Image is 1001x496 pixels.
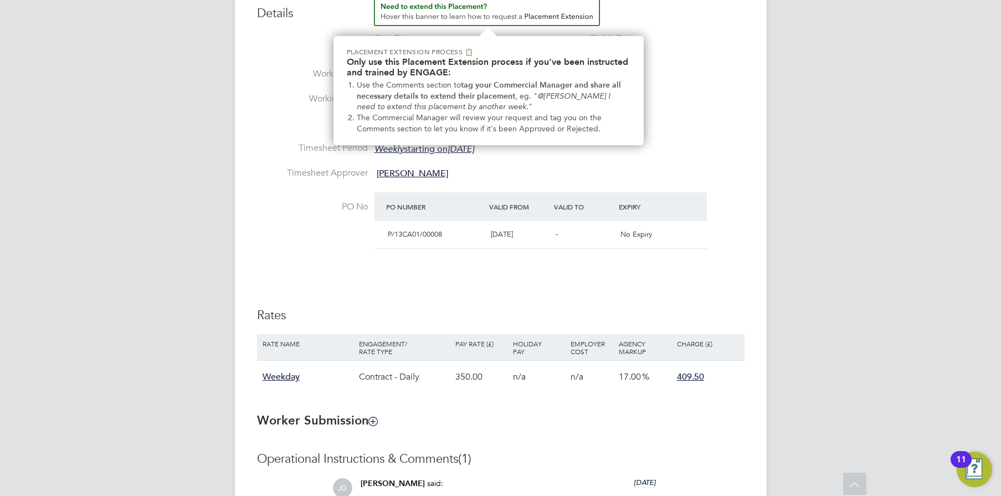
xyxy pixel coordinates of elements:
[571,371,583,382] span: n/a
[257,68,368,80] label: Working Days
[257,451,745,467] h3: Operational Instructions & Comments
[634,478,656,487] span: [DATE]
[257,118,368,130] label: Breaks
[357,80,461,90] span: Use the Comments section to
[513,371,526,382] span: n/a
[260,334,356,353] div: Rate Name
[357,91,613,112] em: @[PERSON_NAME] I need to extend this placement by another week.
[491,229,513,239] span: [DATE]
[356,334,453,361] div: Engagement/ Rate Type
[257,167,368,179] label: Timesheet Approver
[453,334,510,353] div: Pay Rate (£)
[388,229,442,239] span: P/13CA01/00008
[515,91,537,101] span: , eg. "
[619,371,641,382] span: 17.00
[453,361,510,393] div: 350.00
[616,197,681,217] div: Expiry
[361,479,425,488] span: [PERSON_NAME]
[383,197,487,217] div: PO Number
[677,371,704,382] span: 409.50
[374,144,404,155] em: Weekly
[568,334,616,361] div: Employer Cost
[374,144,474,155] span: starting on
[357,80,623,101] strong: tag your Commercial Manager and share all necessary details to extend their placement
[591,33,635,44] div: Finish Date
[257,308,745,324] h3: Rates
[257,201,368,213] label: PO No
[257,142,368,154] label: Timesheet Period
[377,168,448,179] span: [PERSON_NAME]
[551,197,616,217] div: Valid To
[486,197,551,217] div: Valid From
[956,459,966,474] div: 11
[374,33,413,44] div: Start Date
[257,413,377,428] b: Worker Submission
[347,47,630,57] p: Placement Extension Process 📋
[957,452,992,487] button: Open Resource Center, 11 new notifications
[616,334,674,361] div: Agency Markup
[257,93,368,105] label: Working Hours
[356,361,453,393] div: Contract - Daily
[458,451,471,466] span: (1)
[448,144,474,155] em: [DATE]
[556,229,558,239] span: -
[528,102,532,111] span: "
[427,478,443,488] span: said:
[263,371,300,382] span: Weekday
[620,229,652,239] span: No Expiry
[674,334,742,353] div: Charge (£)
[357,113,630,134] li: The Commercial Manager will review your request and tag you on the Comments section to let you kn...
[333,36,644,145] div: Need to extend this Placement? Hover this banner.
[510,334,568,361] div: Holiday Pay
[347,57,630,78] h2: Only use this Placement Extension process if you've been instructed and trained by ENGAGE:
